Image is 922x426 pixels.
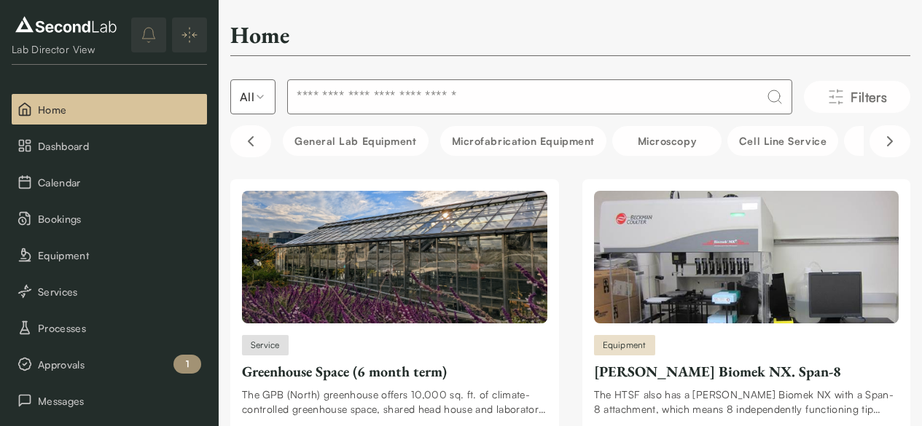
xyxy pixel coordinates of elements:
img: logo [12,13,120,36]
span: Home [38,102,201,117]
img: Beckman-Coulter Biomek NX. Span-8 [594,191,899,323]
button: Messages [12,385,207,416]
button: Processes [12,312,207,343]
button: Calendar [12,167,207,197]
button: Home [12,94,207,125]
div: Lab Director View [12,42,120,57]
div: [PERSON_NAME] Biomek NX. Span-8 [594,361,899,382]
button: Expand/Collapse sidebar [172,17,207,52]
span: Service [251,339,280,352]
button: Scroll left [230,125,271,157]
div: 1 [173,355,201,374]
span: Equipment [38,248,201,263]
img: Greenhouse Space (6 month term) [242,191,547,323]
button: Microfabrication Equipment [440,126,606,156]
span: Calendar [38,175,201,190]
button: Filters [804,81,910,113]
div: The GPB (North) greenhouse offers 10,000 sq. ft. of climate-controlled greenhouse space, shared h... [242,387,547,417]
span: Equipment [603,339,646,352]
span: Approvals [38,357,201,372]
span: Services [38,284,201,299]
button: Bookings [12,203,207,234]
span: Messages [38,393,201,409]
button: Dashboard [12,130,207,161]
button: Select listing type [230,79,276,114]
button: Services [12,276,207,307]
button: Microscopy [612,126,722,156]
button: notifications [131,17,166,52]
div: The HTSF also has a [PERSON_NAME] Biomek NX with a Span-8 attachment, which means 8 independently... [594,387,899,417]
button: General Lab equipment [283,126,429,156]
button: Approvals [12,349,207,379]
button: Cell line service [727,126,838,156]
span: Dashboard [38,138,201,154]
span: Processes [38,320,201,336]
h2: Home [230,20,289,50]
span: Filters [851,87,887,107]
button: Equipment [12,240,207,270]
span: Bookings [38,211,201,226]
div: Greenhouse Space (6 month term) [242,361,547,382]
button: Scroll right [870,125,910,157]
